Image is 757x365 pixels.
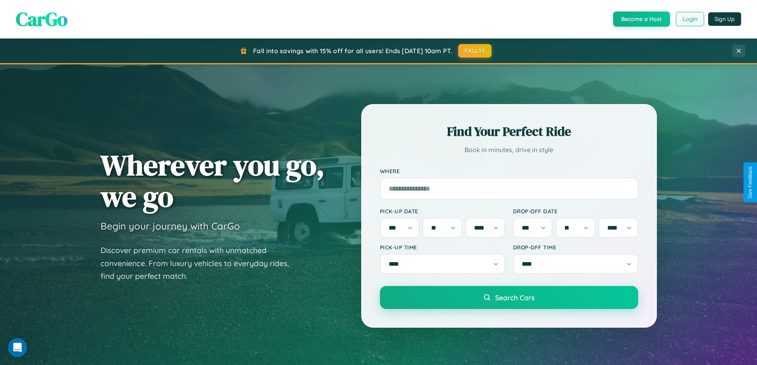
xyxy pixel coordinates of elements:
span: CarGo [16,6,68,32]
button: Become a Host [613,12,670,27]
button: Search Cars [380,286,638,309]
button: FALL15 [458,44,492,58]
h2: Find Your Perfect Ride [380,123,638,140]
p: Book in minutes, drive in style [380,144,638,156]
label: Drop-off Time [513,244,638,251]
h3: Begin your journey with CarGo [101,220,240,232]
div: Give Feedback [747,166,753,199]
iframe: Intercom live chat [8,338,27,357]
p: Discover premium car rentals with unmatched convenience. From luxury vehicles to everyday rides, ... [101,244,299,283]
label: Pick-up Time [380,244,505,251]
span: Search Cars [495,293,534,302]
span: Fall into savings with 15% off for all users! Ends [DATE] 10am PT. [253,47,452,55]
label: Pick-up Date [380,208,505,214]
h1: Wherever you go, we go [101,149,325,212]
label: Drop-off Date [513,208,638,214]
button: Login [676,12,704,26]
label: Where [380,168,638,174]
button: Sign Up [708,12,741,26]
